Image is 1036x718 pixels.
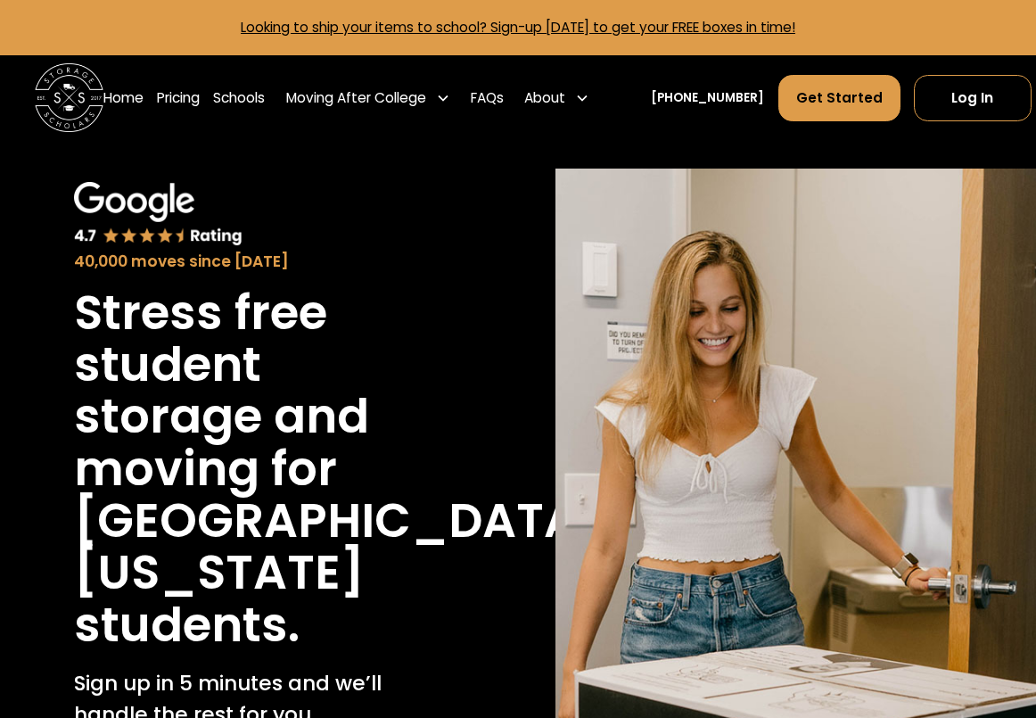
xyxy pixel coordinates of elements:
img: Storage Scholars main logo [35,63,103,132]
h1: Stress free student storage and moving for [74,287,454,495]
img: Google 4.7 star rating [74,182,243,246]
div: Moving After College [286,87,426,108]
a: Pricing [157,74,200,122]
div: About [524,87,565,108]
a: Home [103,74,144,122]
a: Schools [213,74,265,122]
a: [PHONE_NUMBER] [651,89,764,107]
h1: [GEOGRAPHIC_DATA][US_STATE] [74,495,602,599]
div: 40,000 moves since [DATE] [74,250,454,273]
h1: students. [74,599,300,651]
a: home [35,63,103,132]
div: About [517,74,596,122]
a: FAQs [471,74,504,122]
a: Looking to ship your items to school? Sign-up [DATE] to get your FREE boxes in time! [241,18,795,37]
div: Moving After College [279,74,456,122]
a: Get Started [778,75,901,121]
a: Log In [914,75,1031,121]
